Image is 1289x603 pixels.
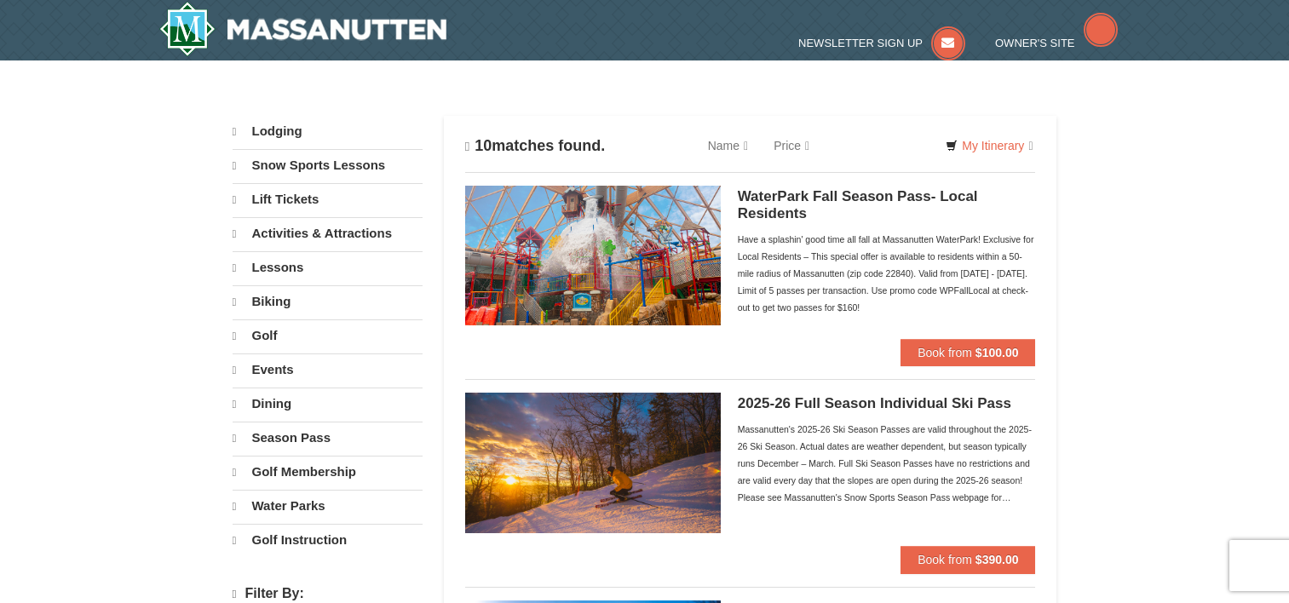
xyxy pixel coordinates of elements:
[233,353,423,386] a: Events
[233,524,423,556] a: Golf Instruction
[233,285,423,318] a: Biking
[738,231,1036,316] div: Have a splashin' good time all fall at Massanutten WaterPark! Exclusive for Local Residents – Thi...
[233,586,423,602] h4: Filter By:
[738,421,1036,506] div: Massanutten's 2025-26 Ski Season Passes are valid throughout the 2025-26 Ski Season. Actual dates...
[918,553,972,566] span: Book from
[798,37,965,49] a: Newsletter Sign Up
[798,37,923,49] span: Newsletter Sign Up
[901,339,1035,366] button: Book from $100.00
[233,319,423,352] a: Golf
[975,553,1019,566] strong: $390.00
[233,251,423,284] a: Lessons
[935,133,1044,158] a: My Itinerary
[233,217,423,250] a: Activities & Attractions
[233,149,423,181] a: Snow Sports Lessons
[695,129,761,163] a: Name
[761,129,822,163] a: Price
[233,422,423,454] a: Season Pass
[233,456,423,488] a: Golf Membership
[901,546,1035,573] button: Book from $390.00
[233,490,423,522] a: Water Parks
[233,183,423,215] a: Lift Tickets
[465,393,721,532] img: 6619937-208-2295c65e.jpg
[233,388,423,420] a: Dining
[975,346,1019,359] strong: $100.00
[465,186,721,325] img: 6619937-212-8c750e5f.jpg
[738,395,1036,412] h5: 2025-26 Full Season Individual Ski Pass
[159,2,447,56] a: Massanutten Resort
[995,37,1075,49] span: Owner's Site
[159,2,447,56] img: Massanutten Resort Logo
[918,346,972,359] span: Book from
[233,116,423,147] a: Lodging
[995,37,1118,49] a: Owner's Site
[738,188,1036,222] h5: WaterPark Fall Season Pass- Local Residents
